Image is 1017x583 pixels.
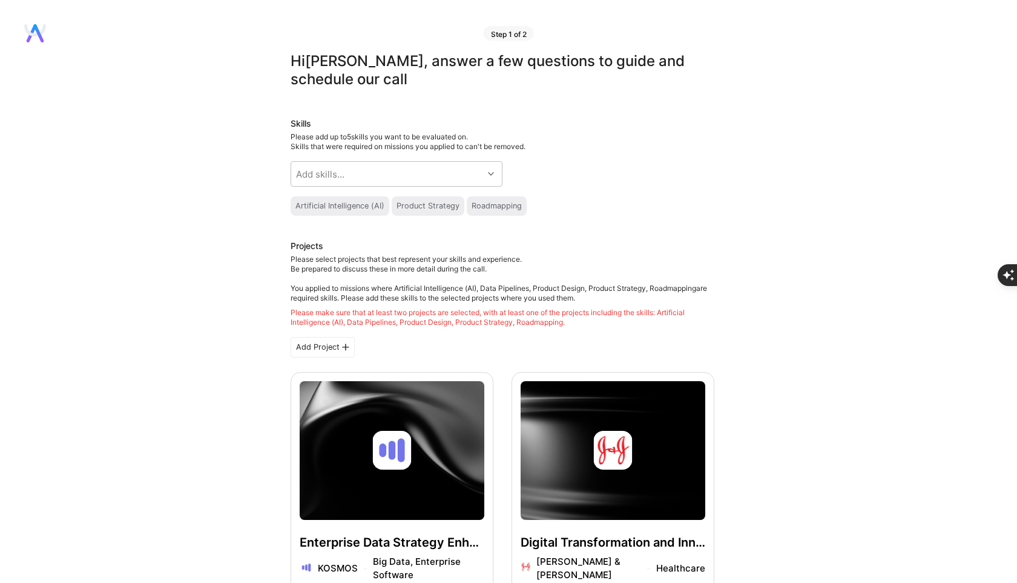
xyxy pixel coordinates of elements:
div: Skills [291,118,714,130]
div: Please add up to 5 skills you want to be evaluated on. [291,132,714,152]
div: Please select projects that best represent your skills and experience. Be prepared to discuss the... [291,255,714,327]
div: Step 1 of 2 [484,26,534,41]
i: icon PlusBlackFlat [342,344,349,351]
div: Hi [PERSON_NAME] , answer a few questions to guide and schedule our call [291,52,714,88]
span: Skills that were required on missions you applied to can't be removed. [291,142,525,151]
div: Add skills... [296,168,344,181]
div: Add Project [291,337,355,358]
div: Please make sure that at least two projects are selected, with at least one of the projects inclu... [291,308,714,327]
div: Projects [291,240,323,252]
div: Product Strategy [397,201,459,211]
div: Artificial Intelligence (AI) [295,201,384,211]
div: Roadmapping [472,201,522,211]
i: icon Chevron [488,171,494,177]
